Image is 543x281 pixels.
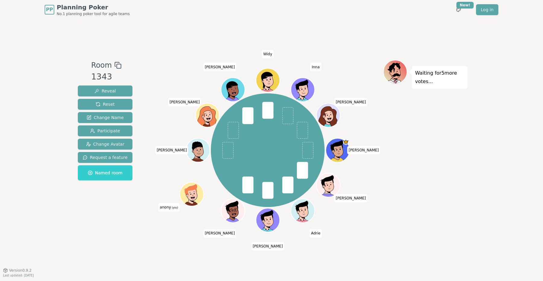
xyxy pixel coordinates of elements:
div: 1343 [91,71,121,83]
button: Click to change your avatar [180,183,203,205]
span: Click to change your name [334,194,367,202]
span: Click to change your name [262,50,274,58]
span: Click to change your name [347,146,380,154]
span: Click to change your name [310,63,321,71]
button: New! [453,4,464,15]
span: Nguyen is the host [343,139,349,145]
span: Click to change your name [155,146,189,154]
button: Version0.9.2 [3,268,32,273]
span: Version 0.9.2 [9,268,32,273]
span: Click to change your name [203,229,237,237]
span: Click to change your name [310,229,322,237]
span: No.1 planning poker tool for agile teams [57,11,130,16]
span: Last updated: [DATE] [3,274,34,277]
span: Named room [88,170,122,176]
span: Click to change your name [158,203,180,212]
a: Log in [476,4,498,15]
span: (you) [171,206,178,209]
span: Room [91,60,112,71]
span: Click to change your name [251,242,284,250]
span: Reveal [94,88,116,94]
span: PP [46,6,53,13]
button: Change Avatar [78,139,132,150]
span: Click to change your name [168,98,201,106]
span: Participate [90,128,120,134]
a: PPPlanning PokerNo.1 planning poker tool for agile teams [45,3,130,16]
button: Change Name [78,112,132,123]
span: Reset [96,101,115,107]
span: Planning Poker [57,3,130,11]
button: Request a feature [78,152,132,163]
span: Change Name [87,115,124,121]
button: Named room [78,165,132,180]
div: New! [456,2,474,8]
span: Request a feature [83,154,128,160]
button: Reset [78,99,132,110]
button: Reveal [78,86,132,96]
span: Click to change your name [203,63,237,71]
button: Participate [78,125,132,136]
p: Waiting for 5 more votes... [415,69,465,86]
span: Click to change your name [334,98,367,106]
span: Change Avatar [86,141,125,147]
